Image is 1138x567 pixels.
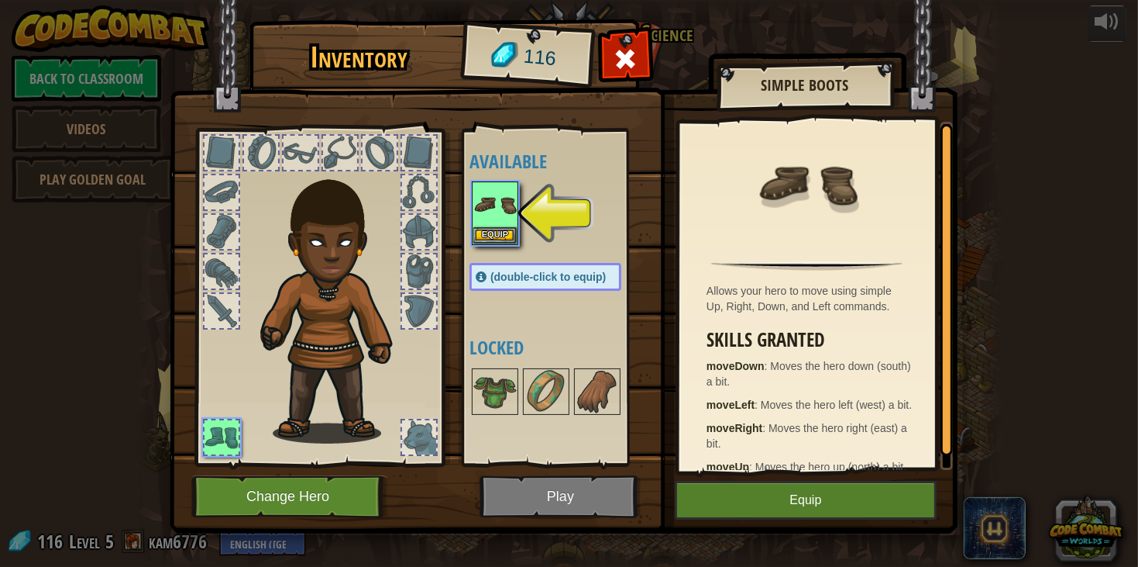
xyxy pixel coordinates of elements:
[524,370,568,413] img: portrait.png
[707,422,907,450] span: Moves the hero right (east) a bit.
[762,422,768,434] span: :
[707,360,765,372] strong: moveDown
[707,330,915,351] h3: Skills Granted
[757,133,858,234] img: portrait.png
[473,183,517,226] img: portrait.png
[732,77,878,94] h2: Simple Boots
[473,227,517,244] button: Equip
[765,360,771,372] span: :
[711,261,902,271] img: hr.png
[707,283,915,314] div: Allows your hero to move using simple Up, Right, Down, and Left commands.
[469,337,652,358] h4: Locked
[191,475,388,518] button: Change Hero
[749,461,755,473] span: :
[755,461,906,473] span: Moves the hero up (north) a bit.
[576,370,619,413] img: portrait.png
[260,41,458,74] h1: Inventory
[707,461,749,473] strong: moveUp
[490,271,606,283] span: (double-click to equip)
[473,370,517,413] img: portrait.png
[469,151,652,171] h4: Available
[755,399,761,411] span: :
[675,481,937,520] button: Equip
[761,399,912,411] span: Moves the hero left (west) a bit.
[523,43,558,73] span: 116
[707,360,911,388] span: Moves the hero down (south) a bit.
[707,422,762,434] strong: moveRight
[253,158,420,444] img: raider_hair.png
[707,399,755,411] strong: moveLeft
